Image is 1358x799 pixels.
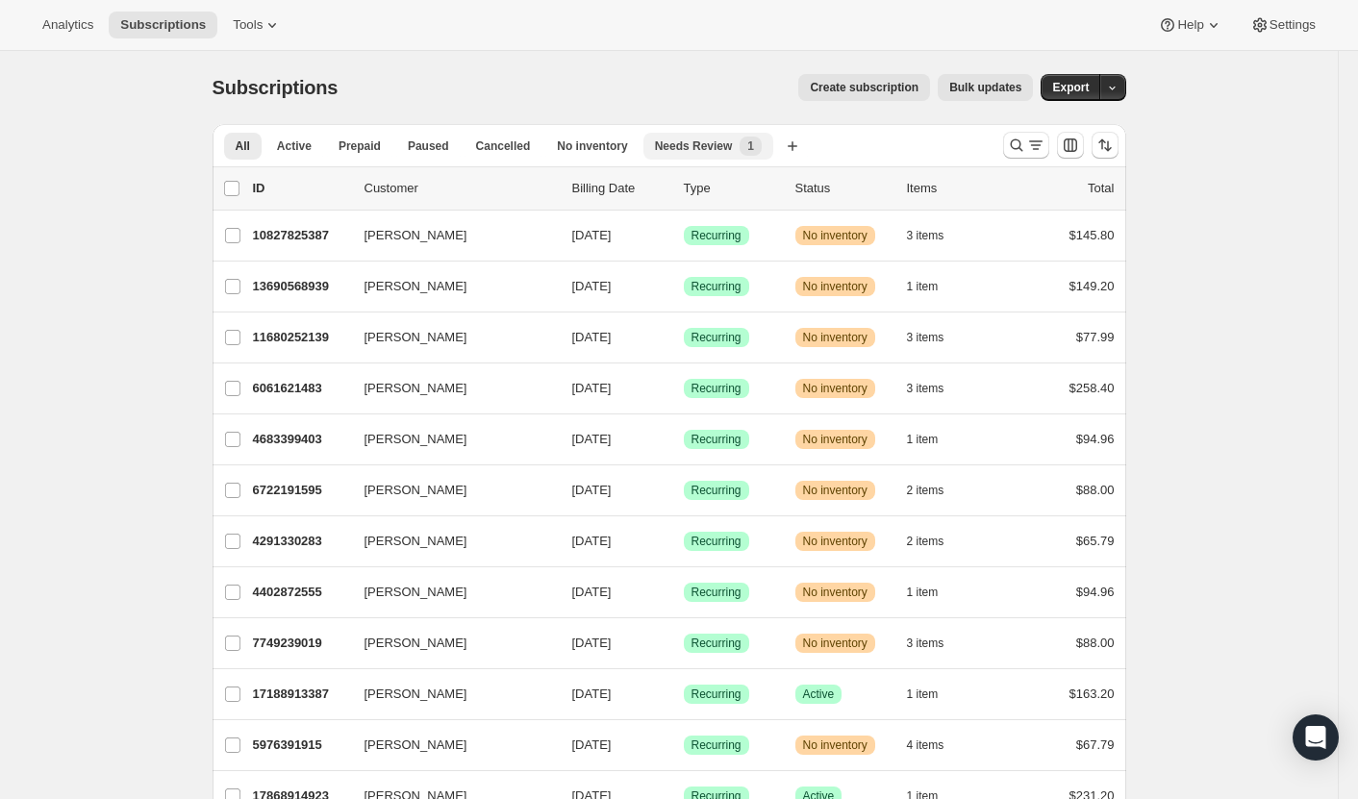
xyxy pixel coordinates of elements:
div: Open Intercom Messenger [1293,714,1339,761]
span: Export [1052,80,1089,95]
span: Recurring [692,381,742,396]
span: $88.00 [1076,636,1115,650]
span: $145.80 [1069,228,1115,242]
span: [PERSON_NAME] [365,481,467,500]
span: [DATE] [572,381,612,395]
span: Recurring [692,737,742,753]
button: Bulk updates [938,74,1033,101]
button: [PERSON_NAME] [353,424,545,455]
span: [DATE] [572,585,612,599]
div: 4683399403[PERSON_NAME][DATE]SuccessRecurringWarningNo inventory1 item$94.96 [253,426,1115,453]
div: Items [907,179,1003,198]
span: No inventory [803,534,868,549]
span: [DATE] [572,534,612,548]
span: Subscriptions [213,77,339,98]
span: Prepaid [339,138,381,154]
span: 3 items [907,636,944,651]
button: 2 items [907,477,966,504]
span: 4 items [907,737,944,753]
p: 17188913387 [253,685,349,704]
span: [DATE] [572,432,612,446]
button: 3 items [907,375,966,402]
span: [DATE] [572,330,612,344]
button: 1 item [907,579,960,606]
p: Total [1088,179,1114,198]
p: Billing Date [572,179,668,198]
span: Recurring [692,432,742,447]
span: 3 items [907,228,944,243]
span: Recurring [692,636,742,651]
p: 5976391915 [253,736,349,755]
span: Recurring [692,534,742,549]
span: $94.96 [1076,585,1115,599]
button: 3 items [907,630,966,657]
span: Recurring [692,483,742,498]
span: Active [277,138,312,154]
button: Subscriptions [109,12,217,38]
span: No inventory [803,737,868,753]
span: No inventory [803,636,868,651]
button: Help [1146,12,1234,38]
div: 11680252139[PERSON_NAME][DATE]SuccessRecurringWarningNo inventory3 items$77.99 [253,324,1115,351]
span: Subscriptions [120,17,206,33]
button: [PERSON_NAME] [353,730,545,761]
span: [PERSON_NAME] [365,430,467,449]
span: 1 item [907,432,939,447]
span: [PERSON_NAME] [365,328,467,347]
span: $94.96 [1076,432,1115,446]
span: No inventory [803,432,868,447]
span: $149.20 [1069,279,1115,293]
span: [PERSON_NAME] [365,226,467,245]
span: Bulk updates [949,80,1021,95]
button: [PERSON_NAME] [353,628,545,659]
span: No inventory [803,381,868,396]
span: $163.20 [1069,687,1115,701]
div: IDCustomerBilling DateTypeStatusItemsTotal [253,179,1115,198]
div: Type [684,179,780,198]
span: No inventory [803,585,868,600]
span: [DATE] [572,737,612,752]
button: 2 items [907,528,966,555]
p: 7749239019 [253,634,349,653]
button: [PERSON_NAME] [353,271,545,302]
span: [PERSON_NAME] [365,583,467,602]
span: [PERSON_NAME] [365,634,467,653]
div: 4291330283[PERSON_NAME][DATE]SuccessRecurringWarningNo inventory2 items$65.79 [253,528,1115,555]
span: 1 item [907,687,939,702]
button: Sort the results [1092,132,1119,159]
p: ID [253,179,349,198]
span: [PERSON_NAME] [365,736,467,755]
button: Analytics [31,12,105,38]
span: 1 item [907,279,939,294]
p: 11680252139 [253,328,349,347]
span: [PERSON_NAME] [365,532,467,551]
span: Recurring [692,330,742,345]
span: Paused [408,138,449,154]
span: No inventory [803,228,868,243]
button: 3 items [907,324,966,351]
span: No inventory [803,330,868,345]
button: [PERSON_NAME] [353,322,545,353]
span: [DATE] [572,228,612,242]
button: [PERSON_NAME] [353,220,545,251]
p: Status [795,179,892,198]
span: Recurring [692,228,742,243]
span: [DATE] [572,483,612,497]
button: [PERSON_NAME] [353,577,545,608]
button: 1 item [907,273,960,300]
span: $65.79 [1076,534,1115,548]
p: 4683399403 [253,430,349,449]
button: Export [1041,74,1100,101]
p: 10827825387 [253,226,349,245]
span: $77.99 [1076,330,1115,344]
span: Recurring [692,585,742,600]
button: [PERSON_NAME] [353,526,545,557]
span: 2 items [907,483,944,498]
button: Create subscription [798,74,930,101]
span: $67.79 [1076,737,1115,752]
span: Active [803,687,835,702]
p: 13690568939 [253,277,349,296]
span: All [236,138,250,154]
span: [DATE] [572,687,612,701]
span: 3 items [907,381,944,396]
